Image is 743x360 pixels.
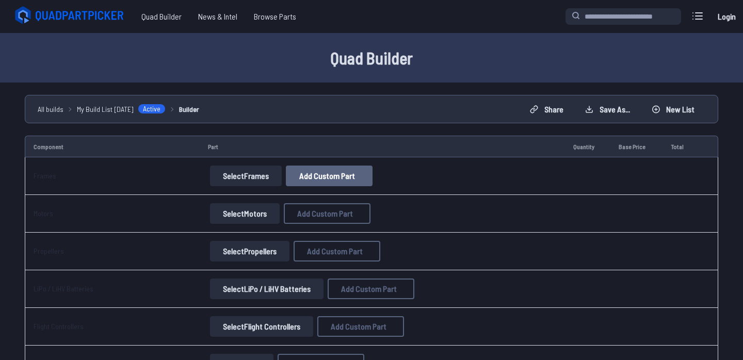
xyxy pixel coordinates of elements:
a: News & Intel [190,6,246,27]
span: My Build List [DATE] [77,104,134,114]
button: Add Custom Part [294,241,380,261]
button: Add Custom Part [317,316,404,337]
span: Add Custom Part [297,209,353,218]
span: Add Custom Part [307,247,363,255]
a: SelectFrames [208,166,284,186]
button: Add Custom Part [328,279,414,299]
a: My Build List [DATE]Active [77,104,166,114]
a: SelectFlight Controllers [208,316,315,337]
a: Flight Controllers [34,322,84,331]
span: Add Custom Part [331,322,386,331]
a: Quad Builder [133,6,190,27]
span: Add Custom Part [299,172,355,180]
span: Active [138,104,166,114]
td: Component [25,136,200,157]
a: Browse Parts [246,6,304,27]
button: SelectPropellers [210,241,289,261]
a: SelectMotors [208,203,282,224]
a: SelectPropellers [208,241,292,261]
a: Login [714,6,739,27]
td: Part [200,136,564,157]
td: Base Price [610,136,663,157]
h1: Quad Builder [41,45,702,70]
button: Save as... [576,101,639,118]
button: SelectLiPo / LiHV Batteries [210,279,324,299]
button: SelectFlight Controllers [210,316,313,337]
a: SelectLiPo / LiHV Batteries [208,279,326,299]
td: Total [663,136,698,157]
td: Quantity [565,136,610,157]
a: All builds [38,104,63,114]
a: LiPo / LiHV Batteries [34,284,93,293]
button: Add Custom Part [284,203,370,224]
a: Frames [34,171,56,180]
button: Add Custom Part [286,166,373,186]
button: New List [643,101,703,118]
button: SelectMotors [210,203,280,224]
a: Motors [34,209,53,218]
span: Add Custom Part [341,285,397,293]
a: Builder [179,104,199,114]
button: Share [521,101,572,118]
a: Propellers [34,247,64,255]
button: SelectFrames [210,166,282,186]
